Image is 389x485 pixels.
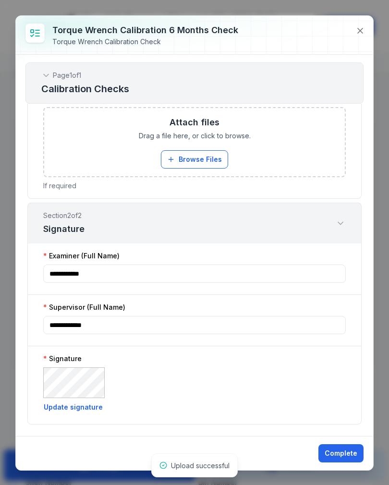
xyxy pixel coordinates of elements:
[41,82,348,96] h2: Calibration Checks
[171,461,230,470] span: Upload successful
[43,222,85,236] h3: Signature
[43,265,346,283] input: :r5t:-form-item-label
[43,251,120,261] label: Examiner (Full Name)
[139,131,251,141] span: Drag a file here, or click to browse.
[52,37,238,47] div: Torque Wrench Calibration Check
[335,218,346,229] button: Expand
[43,402,103,412] button: Update signature
[43,354,82,364] label: Signature
[43,181,346,191] p: If required
[43,316,346,334] input: :r5u:-form-item-label
[43,303,125,312] label: Supervisor (Full Name)
[52,24,238,37] h3: Torque Wrench Calibration 6 Months Check
[170,116,219,129] h3: Attach files
[43,211,85,220] span: Section 2 of 2
[53,71,81,80] span: Page 1 of 1
[161,150,228,169] button: Browse Files
[318,444,364,462] button: Complete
